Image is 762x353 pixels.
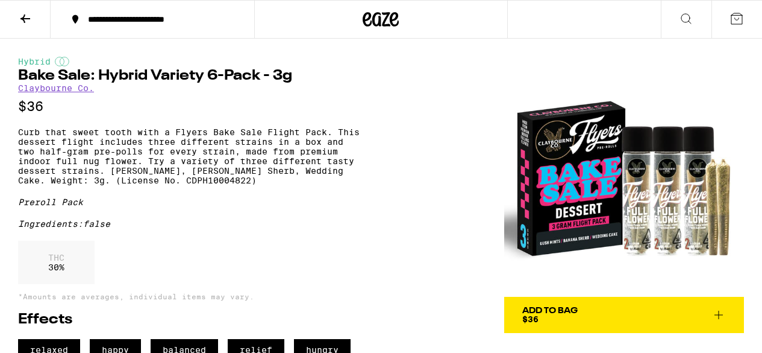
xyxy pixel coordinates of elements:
[55,57,69,66] img: hybridColor.svg
[18,241,95,284] div: 30 %
[522,314,539,324] span: $36
[48,253,64,262] p: THC
[18,57,365,66] div: Hybrid
[504,297,744,333] button: Add To Bag$36
[18,69,365,83] h1: Bake Sale: Hybrid Variety 6-Pack - 3g
[18,293,365,301] p: *Amounts are averages, individual items may vary.
[18,197,365,207] div: Preroll Pack
[18,313,365,327] h2: Effects
[18,219,365,229] div: Ingredients: false
[522,307,578,315] div: Add To Bag
[18,127,365,185] p: Curb that sweet tooth with a Flyers Bake Sale Flight Pack. This dessert flight includes three dif...
[18,83,94,93] a: Claybourne Co.
[18,99,365,114] p: $36
[504,57,744,297] img: Claybourne Co. - Bake Sale: Hybrid Variety 6-Pack - 3g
